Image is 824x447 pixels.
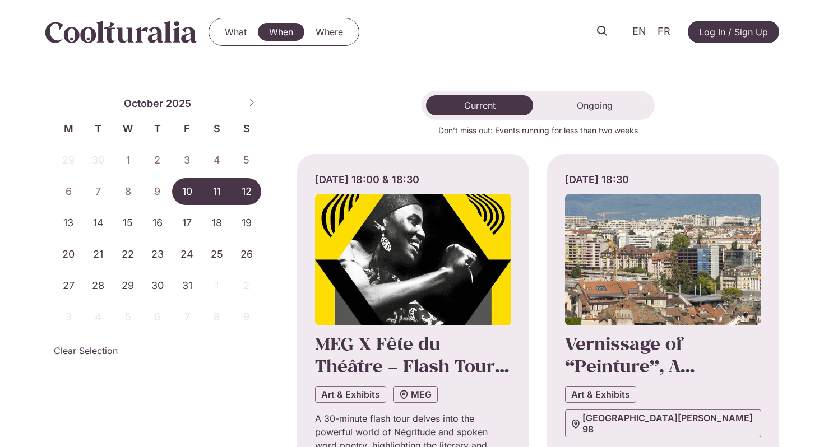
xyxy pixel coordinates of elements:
[202,147,232,174] span: October 4, 2025
[143,178,173,205] span: October 9, 2025
[464,100,496,111] span: Current
[143,209,173,236] span: October 16, 2025
[202,272,232,299] span: November 1, 2025
[84,304,113,330] span: November 4, 2025
[577,100,613,111] span: Ongoing
[54,344,118,357] a: Clear Selection
[658,26,670,38] span: FR
[172,121,202,136] span: F
[124,96,163,111] span: October
[143,241,173,268] span: October 23, 2025
[214,23,258,41] a: What
[166,96,191,111] span: 2025
[172,304,202,330] span: November 7, 2025
[627,24,652,40] a: EN
[232,241,261,268] span: October 26, 2025
[688,21,779,43] a: Log In / Sign Up
[84,121,113,136] span: T
[202,304,232,330] span: November 8, 2025
[84,241,113,268] span: October 21, 2025
[113,304,143,330] span: November 5, 2025
[54,121,84,136] span: M
[652,24,676,40] a: FR
[304,23,354,41] a: Where
[143,147,173,174] span: October 2, 2025
[113,121,143,136] span: W
[54,272,84,299] span: October 27, 2025
[143,304,173,330] span: November 6, 2025
[315,172,511,187] div: [DATE] 18:00 & 18:30
[54,209,84,236] span: October 13, 2025
[84,178,113,205] span: October 7, 2025
[565,172,761,187] div: [DATE] 18:30
[113,178,143,205] span: October 8, 2025
[699,25,768,39] span: Log In / Sign Up
[172,209,202,236] span: October 17, 2025
[565,194,761,325] img: Coolturalia - Vernissage de Peinture, une œuvre temporaire de Tayeb Kendouci
[84,147,113,174] span: September 30, 2025
[172,147,202,174] span: October 3, 2025
[232,121,261,136] span: S
[143,272,173,299] span: October 30, 2025
[214,23,354,41] nav: Menu
[54,304,84,330] span: November 3, 2025
[565,386,636,403] a: Art & Exhibits
[258,23,304,41] a: When
[315,386,386,403] a: Art & Exhibits
[54,178,84,205] span: October 6, 2025
[232,209,261,236] span: October 19, 2025
[113,241,143,268] span: October 22, 2025
[232,304,261,330] span: November 9, 2025
[172,272,202,299] span: October 31, 2025
[54,147,84,174] span: September 29, 2025
[315,194,511,325] img: Coolturalia - MEG X Fête du Théâtre – Visite flash : Quelle est la puissance de la parole?
[315,332,509,401] a: MEG X Fête du Théâtre – Flash Tour: The Power of Words
[232,147,261,174] span: October 5, 2025
[202,241,232,268] span: October 25, 2025
[202,209,232,236] span: October 18, 2025
[54,241,84,268] span: October 20, 2025
[202,121,232,136] span: S
[113,272,143,299] span: October 29, 2025
[143,121,173,136] span: T
[565,409,761,437] a: [GEOGRAPHIC_DATA][PERSON_NAME] 98
[232,178,261,205] span: October 12, 2025
[202,178,232,205] span: October 11, 2025
[297,124,779,136] p: Don’t miss out: Events running for less than two weeks
[632,26,646,38] span: EN
[172,241,202,268] span: October 24, 2025
[232,272,261,299] span: November 2, 2025
[172,178,202,205] span: October 10, 2025
[84,272,113,299] span: October 28, 2025
[113,147,143,174] span: October 1, 2025
[84,209,113,236] span: October 14, 2025
[113,209,143,236] span: October 15, 2025
[393,386,438,403] a: MEG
